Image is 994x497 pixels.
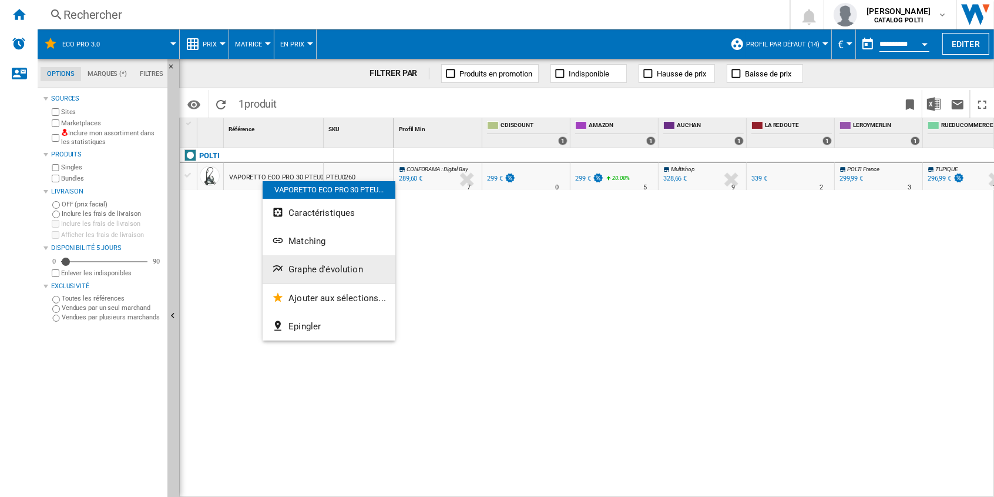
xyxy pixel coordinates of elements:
span: Matching [288,236,325,246]
button: Graphe d'évolution [263,255,395,283]
button: Epingler... [263,312,395,341]
span: Epingler [288,321,321,332]
button: Matching [263,227,395,255]
div: VAPORETTO ECO PRO 30 PTEU... [263,181,395,199]
button: Ajouter aux sélections... [263,284,395,312]
button: Caractéristiques [263,199,395,227]
span: Ajouter aux sélections... [288,293,386,303]
span: Graphe d'évolution [288,264,363,275]
span: Caractéristiques [288,208,355,218]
